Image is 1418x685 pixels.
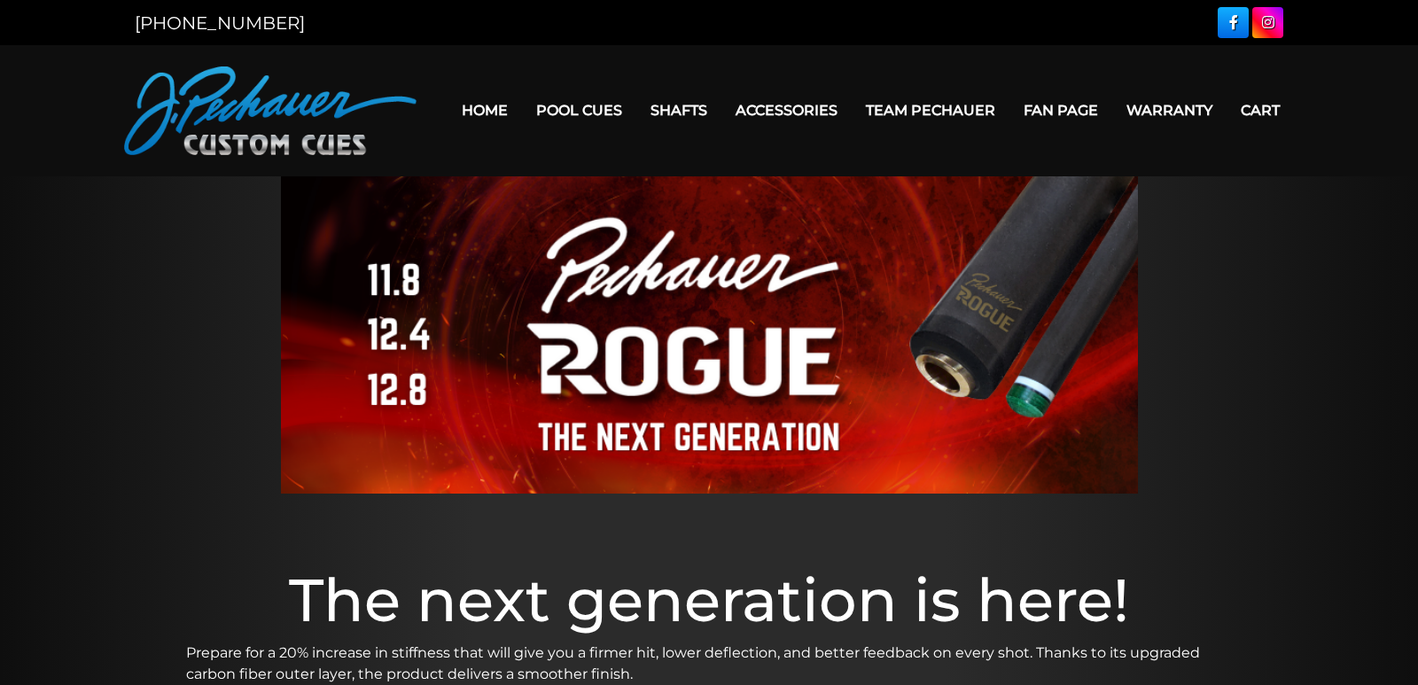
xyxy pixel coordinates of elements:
[721,88,852,133] a: Accessories
[852,88,1009,133] a: Team Pechauer
[1112,88,1227,133] a: Warranty
[522,88,636,133] a: Pool Cues
[124,66,417,155] img: Pechauer Custom Cues
[636,88,721,133] a: Shafts
[1009,88,1112,133] a: Fan Page
[186,642,1232,685] p: Prepare for a 20% increase in stiffness that will give you a firmer hit, lower deflection, and be...
[1227,88,1294,133] a: Cart
[448,88,522,133] a: Home
[186,564,1232,635] h1: The next generation is here!
[135,12,305,34] a: [PHONE_NUMBER]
